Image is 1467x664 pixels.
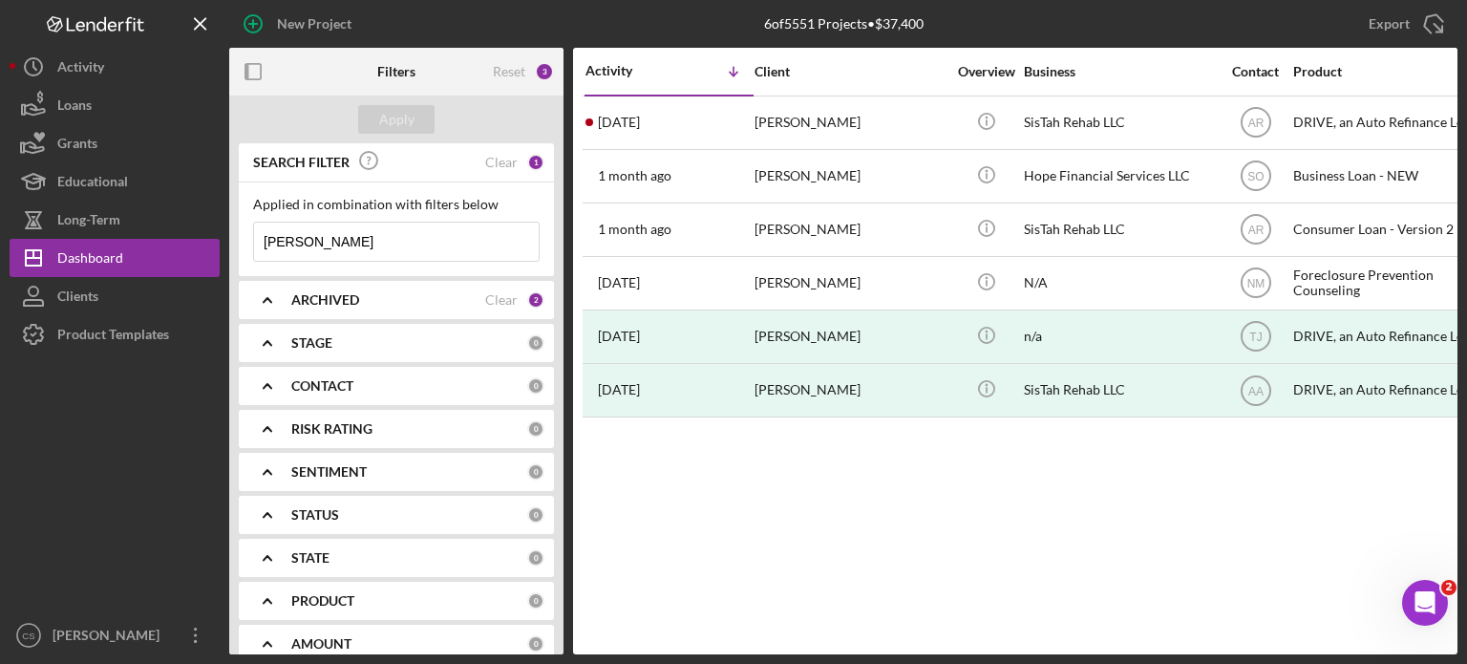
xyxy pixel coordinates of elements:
div: Apply [379,105,415,134]
time: 2022-08-01 16:15 [598,329,640,344]
div: 0 [527,334,544,352]
button: CS[PERSON_NAME] [10,616,220,654]
div: Business [1024,64,1215,79]
time: 2025-08-01 00:32 [598,115,640,130]
button: Clients [10,277,220,315]
div: 0 [527,592,544,610]
b: SEARCH FILTER [253,155,350,170]
button: Long-Term [10,201,220,239]
div: 0 [527,549,544,567]
div: [PERSON_NAME] [755,258,946,309]
div: Activity [57,48,104,91]
button: Export [1350,5,1457,43]
div: 2 [527,291,544,309]
b: PRODUCT [291,593,354,609]
button: New Project [229,5,371,43]
div: Client [755,64,946,79]
text: TJ [1249,331,1262,344]
div: [PERSON_NAME] [755,311,946,362]
b: ARCHIVED [291,292,359,308]
div: New Project [277,5,351,43]
div: Grants [57,124,97,167]
button: Dashboard [10,239,220,277]
b: AMOUNT [291,636,351,652]
div: 0 [527,377,544,395]
b: RISK RATING [291,421,372,437]
div: Long-Term [57,201,120,244]
div: Contact [1220,64,1291,79]
div: [PERSON_NAME] [755,151,946,202]
div: SisTah Rehab LLC [1024,97,1215,148]
div: Applied in combination with filters below [253,197,540,212]
time: 2025-07-18 12:08 [598,222,671,237]
div: [PERSON_NAME] [755,204,946,255]
div: 0 [527,635,544,653]
div: [PERSON_NAME] [755,365,946,416]
div: 0 [527,463,544,481]
b: CONTACT [291,378,353,394]
div: N/A [1024,258,1215,309]
time: 2022-08-01 15:56 [598,382,640,397]
div: Educational [57,162,128,205]
button: Apply [358,105,435,134]
iframe: Intercom live chat [1402,580,1448,626]
div: Clear [485,292,518,308]
b: Filters [377,64,415,79]
div: SisTah Rehab LLC [1024,365,1215,416]
div: 3 [535,62,554,81]
div: Loans [57,86,92,129]
div: 0 [527,506,544,524]
text: CS [22,631,34,641]
button: Activity [10,48,220,86]
div: Hope Financial Services LLC [1024,151,1215,202]
div: n/a [1024,311,1215,362]
time: 2025-07-24 21:13 [598,168,671,183]
div: Overview [950,64,1022,79]
text: AR [1247,117,1264,130]
div: Reset [493,64,525,79]
text: AA [1247,384,1263,397]
button: Educational [10,162,220,201]
div: Product Templates [57,315,169,358]
div: [PERSON_NAME] [755,97,946,148]
div: Export [1369,5,1410,43]
time: 2023-02-09 22:08 [598,275,640,290]
div: Clients [57,277,98,320]
div: 1 [527,154,544,171]
div: 0 [527,420,544,438]
button: Product Templates [10,315,220,353]
span: 2 [1441,580,1456,595]
b: SENTIMENT [291,464,367,480]
text: SO [1247,170,1264,183]
b: STATUS [291,507,339,523]
text: NM [1246,277,1265,290]
b: STATE [291,550,330,566]
button: Grants [10,124,220,162]
div: 6 of 5551 Projects • $37,400 [764,16,924,32]
b: STAGE [291,335,332,351]
div: Dashboard [57,239,123,282]
div: Clear [485,155,518,170]
text: AR [1247,224,1264,237]
div: SisTah Rehab LLC [1024,204,1215,255]
button: Loans [10,86,220,124]
div: [PERSON_NAME] [48,616,172,659]
div: Activity [585,63,670,78]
